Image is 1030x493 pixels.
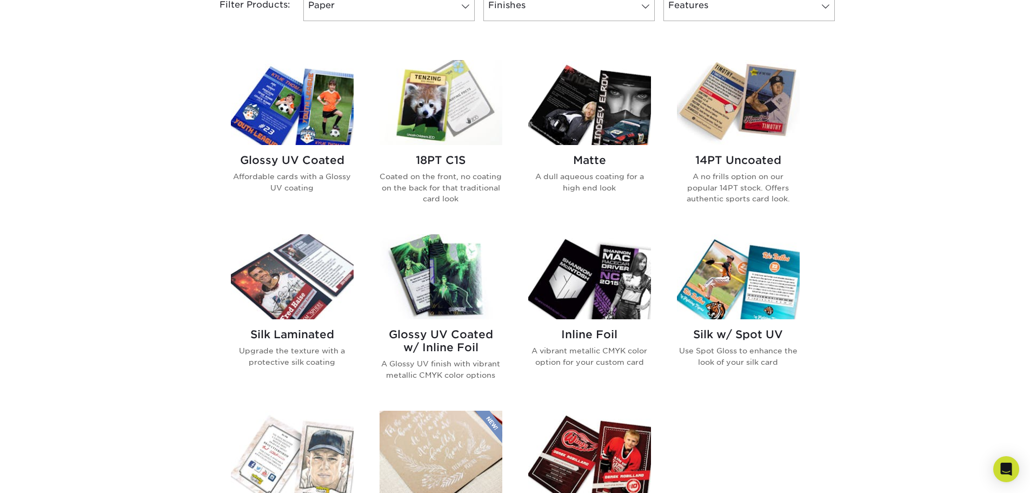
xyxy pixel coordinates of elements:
[231,234,354,319] img: Silk Laminated Trading Cards
[380,358,502,380] p: A Glossy UV finish with vibrant metallic CMYK color options
[380,60,502,221] a: 18PT C1S Trading Cards 18PT C1S Coated on the front, no coating on the back for that traditional ...
[231,345,354,367] p: Upgrade the texture with a protective silk coating
[380,171,502,204] p: Coated on the front, no coating on the back for that traditional card look
[528,171,651,193] p: A dull aqueous coating for a high end look
[677,234,800,319] img: Silk w/ Spot UV Trading Cards
[677,328,800,341] h2: Silk w/ Spot UV
[231,60,354,145] img: Glossy UV Coated Trading Cards
[380,234,502,398] a: Glossy UV Coated w/ Inline Foil Trading Cards Glossy UV Coated w/ Inline Foil A Glossy UV finish ...
[677,60,800,221] a: 14PT Uncoated Trading Cards 14PT Uncoated A no frills option on our popular 14PT stock. Offers au...
[528,154,651,167] h2: Matte
[528,234,651,398] a: Inline Foil Trading Cards Inline Foil A vibrant metallic CMYK color option for your custom card
[528,328,651,341] h2: Inline Foil
[528,345,651,367] p: A vibrant metallic CMYK color option for your custom card
[677,234,800,398] a: Silk w/ Spot UV Trading Cards Silk w/ Spot UV Use Spot Gloss to enhance the look of your silk card
[380,328,502,354] h2: Glossy UV Coated w/ Inline Foil
[231,60,354,221] a: Glossy UV Coated Trading Cards Glossy UV Coated Affordable cards with a Glossy UV coating
[475,411,502,443] img: New Product
[677,60,800,145] img: 14PT Uncoated Trading Cards
[677,154,800,167] h2: 14PT Uncoated
[528,234,651,319] img: Inline Foil Trading Cards
[231,328,354,341] h2: Silk Laminated
[528,60,651,221] a: Matte Trading Cards Matte A dull aqueous coating for a high end look
[528,60,651,145] img: Matte Trading Cards
[677,171,800,204] p: A no frills option on our popular 14PT stock. Offers authentic sports card look.
[231,154,354,167] h2: Glossy UV Coated
[231,171,354,193] p: Affordable cards with a Glossy UV coating
[380,234,502,319] img: Glossy UV Coated w/ Inline Foil Trading Cards
[993,456,1019,482] div: Open Intercom Messenger
[380,60,502,145] img: 18PT C1S Trading Cards
[231,234,354,398] a: Silk Laminated Trading Cards Silk Laminated Upgrade the texture with a protective silk coating
[380,154,502,167] h2: 18PT C1S
[677,345,800,367] p: Use Spot Gloss to enhance the look of your silk card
